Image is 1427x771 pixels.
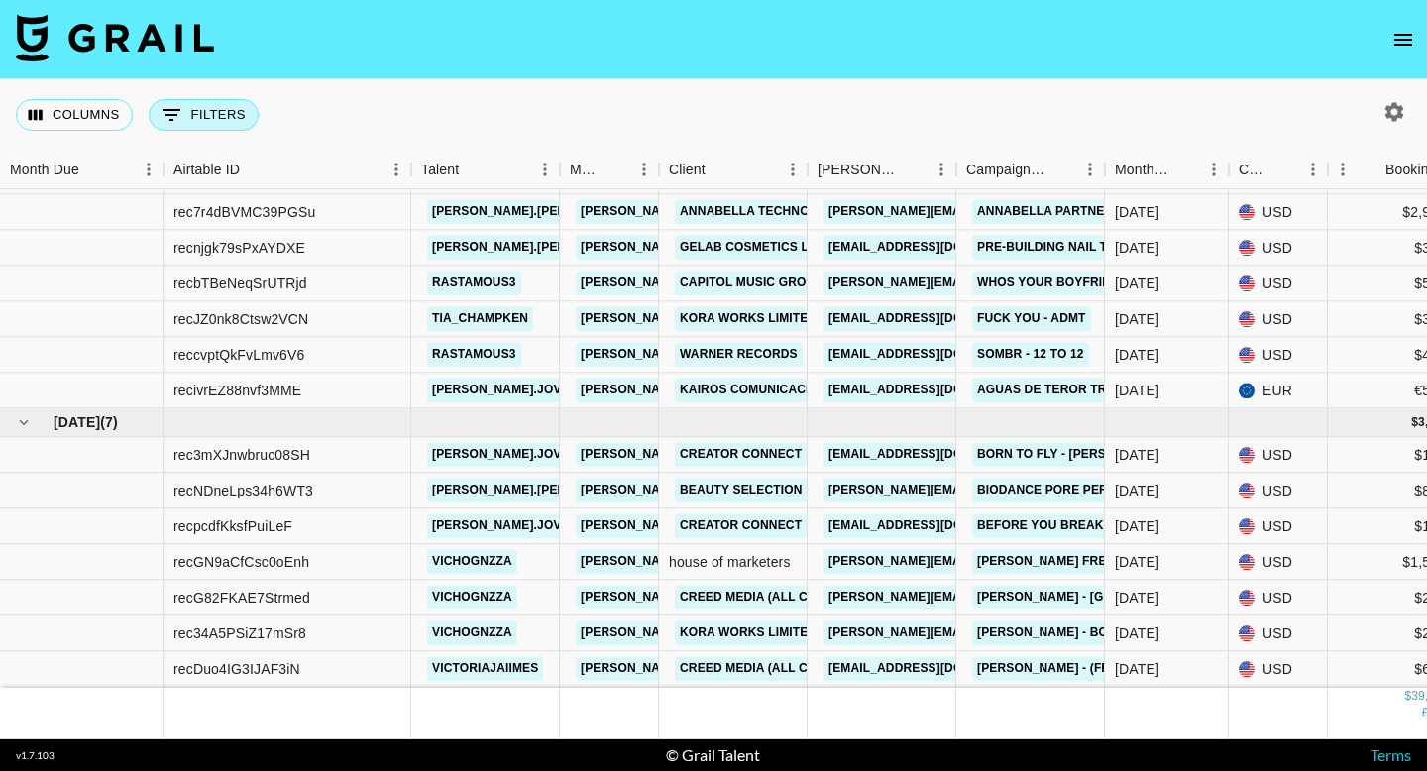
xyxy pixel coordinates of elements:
a: Warner Records [675,343,803,368]
a: [PERSON_NAME][EMAIL_ADDRESS][DOMAIN_NAME] [576,272,899,296]
div: v 1.7.103 [16,749,55,762]
div: Currency [1239,151,1270,189]
div: USD [1229,474,1328,509]
div: rec7r4dBVMC39PGSu [173,202,315,222]
a: [PERSON_NAME][EMAIL_ADDRESS][DOMAIN_NAME] [576,586,899,610]
div: USD [1229,545,1328,581]
a: Creed Media (All Campaigns) [675,586,881,610]
div: Sep '25 [1115,588,1159,607]
a: [EMAIL_ADDRESS][DOMAIN_NAME] [823,343,1045,368]
a: [PERSON_NAME][EMAIL_ADDRESS][DOMAIN_NAME] [576,307,899,332]
div: recbTBeNeqSrUTRjd [173,274,307,293]
div: Month Due [1115,151,1171,189]
a: [PERSON_NAME].jovenin [427,514,596,539]
div: USD [1229,509,1328,545]
a: [PERSON_NAME][EMAIL_ADDRESS][DOMAIN_NAME] [576,236,899,261]
a: Before You Break My Heart JADE [972,514,1211,539]
a: [PERSON_NAME][EMAIL_ADDRESS][DOMAIN_NAME] [576,443,899,468]
a: [PERSON_NAME] - Born to Fly [972,621,1175,646]
div: Airtable ID [164,151,411,189]
button: Menu [1298,155,1328,184]
a: Annabella Technologies INC [675,200,884,225]
a: [EMAIL_ADDRESS][DOMAIN_NAME] [823,657,1045,682]
a: KORA WORKS LIMITED [675,307,822,332]
a: [PERSON_NAME][EMAIL_ADDRESS][DOMAIN_NAME] [576,657,899,682]
div: USD [1229,338,1328,374]
a: [PERSON_NAME].[PERSON_NAME] [427,479,644,503]
div: Sep '25 [1115,552,1159,572]
a: Annabella Partner Programme [972,200,1203,225]
div: Campaign (Type) [966,151,1047,189]
a: [PERSON_NAME][EMAIL_ADDRESS][PERSON_NAME][PERSON_NAME][DOMAIN_NAME] [823,200,1350,225]
div: Manager [570,151,602,189]
a: [PERSON_NAME].jovenin [427,443,596,468]
div: reccvptQkFvLmv6V6 [173,345,304,365]
a: rastamous3 [427,272,521,296]
a: Capitol Music Group [675,272,827,296]
div: Manager [560,151,659,189]
a: Kairos Comunicación SL [675,379,851,403]
a: [EMAIL_ADDRESS][DOMAIN_NAME] [823,443,1045,468]
div: rec3mXJnwbruc08SH [173,445,310,465]
button: Menu [927,155,956,184]
button: open drawer [1383,20,1423,59]
button: Sort [706,156,733,183]
div: recnjgk79sPxAYDXE [173,238,305,258]
button: Menu [530,155,560,184]
div: Aug '25 [1115,345,1159,365]
a: [EMAIL_ADDRESS][DOMAIN_NAME] [823,307,1045,332]
button: Sort [459,156,487,183]
div: USD [1229,231,1328,267]
div: Sep '25 [1115,659,1159,679]
a: Terms [1371,745,1411,764]
div: USD [1229,267,1328,302]
button: hide children [10,409,38,437]
a: Gelab Cosmetics LLC [675,236,829,261]
div: Month Due [1105,151,1229,189]
a: Biodance Pore Perfecting Collagen Peptide Serum [972,479,1340,503]
a: [PERSON_NAME] - [GEOGRAPHIC_DATA] [972,586,1225,610]
div: Currency [1229,151,1328,189]
a: [PERSON_NAME][EMAIL_ADDRESS][PERSON_NAME][DOMAIN_NAME] [823,586,1249,610]
div: Airtable ID [173,151,240,189]
button: Sort [899,156,927,183]
button: Menu [1328,155,1358,184]
div: Sep '25 [1115,481,1159,500]
div: Aug '25 [1115,238,1159,258]
div: Campaign (Type) [956,151,1105,189]
button: Select columns [16,99,133,131]
button: Sort [240,156,268,183]
a: [PERSON_NAME][EMAIL_ADDRESS][DOMAIN_NAME] [576,621,899,646]
div: USD [1229,195,1328,231]
div: Talent [421,151,459,189]
a: [EMAIL_ADDRESS][DOMAIN_NAME] [823,379,1045,403]
a: [PERSON_NAME][EMAIL_ADDRESS][DOMAIN_NAME] [823,272,1147,296]
a: Fuck You - ADMT [972,307,1091,332]
button: Menu [1199,155,1229,184]
div: Aug '25 [1115,274,1159,293]
div: Sep '25 [1115,445,1159,465]
div: recDuo4IG3IJAF3iN [173,659,300,679]
button: Show filters [149,99,259,131]
a: [PERSON_NAME][EMAIL_ADDRESS][DOMAIN_NAME] [576,343,899,368]
a: [PERSON_NAME][EMAIL_ADDRESS][DOMAIN_NAME] [576,379,899,403]
a: Pre-Building Nail Tips [972,236,1132,261]
a: [PERSON_NAME][EMAIL_ADDRESS][DOMAIN_NAME] [823,479,1147,503]
button: Sort [1358,156,1385,183]
a: sombr - 12 to 12 [972,343,1089,368]
div: $ [1411,414,1418,431]
a: Creed Media (All Campaigns) [675,657,881,682]
a: Born To Fly - [PERSON_NAME] [972,443,1175,468]
button: Menu [778,155,808,184]
div: USD [1229,438,1328,474]
button: Sort [1047,156,1075,183]
a: whos your boyfriend - [PERSON_NAME] [972,272,1246,296]
a: KORA WORKS LIMITED [675,621,822,646]
a: [PERSON_NAME] FREELY [972,550,1134,575]
span: ( 7 ) [100,413,118,433]
button: Menu [134,155,164,184]
a: vichognzza [427,621,517,646]
a: Creator Connect [675,443,807,468]
img: Grail Talent [16,14,214,61]
a: [EMAIL_ADDRESS][DOMAIN_NAME] [823,236,1045,261]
